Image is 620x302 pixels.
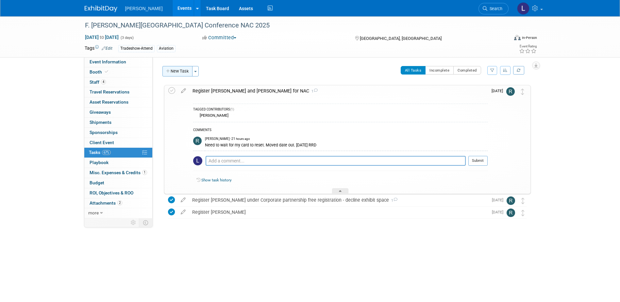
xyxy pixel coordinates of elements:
div: TAGGED CONTRIBUTORS [193,107,488,113]
td: Toggle Event Tabs [139,218,152,227]
div: Register [PERSON_NAME] [189,207,488,218]
a: Misc. Expenses & Credits1 [84,168,152,178]
span: [DATE] [492,198,507,202]
a: Edit [102,46,112,51]
div: Tradeshow-Attend [118,45,155,52]
button: Committed [200,34,239,41]
span: Shipments [90,120,111,125]
span: Budget [90,180,104,185]
div: Event Rating [519,45,537,48]
span: 4 [101,79,106,84]
a: edit [177,209,189,215]
span: Travel Reservations [90,89,129,94]
div: [PERSON_NAME] [198,113,228,118]
a: Show task history [201,178,231,182]
span: 1 [389,198,397,203]
i: Booth reservation complete [105,70,108,74]
span: (3 days) [120,36,134,40]
a: Travel Reservations [84,87,152,97]
img: Lindsey Wolanczyk [517,2,529,15]
img: Lindsey Wolanczyk [193,156,202,165]
span: Tasks [89,150,111,155]
a: Staff4 [84,77,152,87]
span: [DATE] [492,89,506,93]
img: Rebecca Deis [507,196,515,205]
a: Tasks67% [84,148,152,158]
button: All Tasks [401,66,426,75]
a: edit [177,197,189,203]
span: [PERSON_NAME] - 21 hours ago [205,137,250,141]
button: New Task [162,66,193,76]
span: 2 [117,200,122,205]
span: Staff [90,79,106,85]
a: Search [478,3,509,14]
img: ExhibitDay [85,6,117,12]
span: Event Information [90,59,126,64]
span: 67% [102,150,111,155]
span: [PERSON_NAME] [125,6,163,11]
a: Attachments2 [84,198,152,208]
span: Misc. Expenses & Credits [90,170,147,175]
a: Budget [84,178,152,188]
i: Move task [521,198,525,204]
div: In-Person [522,35,537,40]
a: Booth [84,67,152,77]
td: Tags [85,45,112,52]
img: Rebecca Deis [506,87,515,96]
a: edit [178,88,189,94]
a: Refresh [513,66,524,75]
img: Rebecca Deis [507,209,515,217]
button: Completed [453,66,481,75]
span: Sponsorships [90,130,118,135]
button: Incomplete [425,66,454,75]
span: Playbook [90,160,109,165]
span: Client Event [90,140,114,145]
span: Giveaways [90,109,111,115]
div: COMMENTS [193,127,488,134]
a: Playbook [84,158,152,168]
span: Asset Reservations [90,99,128,105]
a: Asset Reservations [84,97,152,107]
img: Format-Inperson.png [514,35,521,40]
a: Giveaways [84,108,152,117]
span: Search [487,6,502,11]
span: ROI, Objectives & ROO [90,190,133,195]
a: Sponsorships [84,128,152,138]
img: Rebecca Deis [193,137,202,145]
span: more [88,210,99,215]
span: Attachments [90,200,122,206]
span: Booth [90,69,109,75]
a: Client Event [84,138,152,148]
div: Register [PERSON_NAME] and [PERSON_NAME] for NAC [189,85,488,96]
td: Personalize Event Tab Strip [128,218,139,227]
div: F. [PERSON_NAME][GEOGRAPHIC_DATA] Conference NAC 2025 [83,20,499,31]
a: Shipments [84,118,152,127]
div: Register [PERSON_NAME] under Corporate partnership free registration - decline exhibit space [189,194,488,206]
span: [DATE] [DATE] [85,34,119,40]
span: 1 [142,170,147,175]
i: Move task [521,210,525,216]
a: Event Information [84,57,152,67]
span: (1) [230,108,234,111]
a: ROI, Objectives & ROO [84,188,152,198]
div: Need to wait for my card to reset. Moved date out. [DATE] RRD [205,142,488,148]
span: to [99,35,105,40]
div: Event Format [470,34,537,44]
i: Move task [521,89,524,95]
a: more [84,208,152,218]
div: Aviation [157,45,176,52]
span: 1 [309,89,318,93]
span: [GEOGRAPHIC_DATA], [GEOGRAPHIC_DATA] [360,36,442,41]
button: Submit [468,156,488,166]
span: [DATE] [492,210,507,214]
